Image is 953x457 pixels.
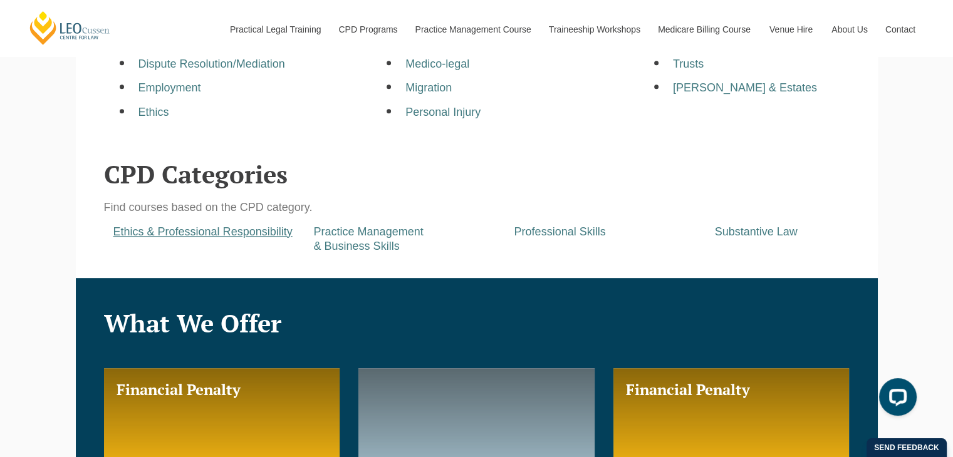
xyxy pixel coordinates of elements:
a: Ethics & Professional Responsibility [113,225,293,238]
a: Personal Injury [405,106,481,118]
p: Find courses based on the CPD category. [104,200,850,215]
a: Professional Skills [514,225,606,238]
h3: Financial Penalty [117,381,328,399]
h3: Financial Penalty [626,381,837,399]
a: [PERSON_NAME] Centre for Law [28,10,112,46]
a: Traineeship Workshops [539,3,648,56]
a: Practical Legal Training [221,3,330,56]
a: Venue Hire [760,3,822,56]
a: Trusts [673,58,704,70]
a: Medicare Billing Course [648,3,760,56]
a: Ethics [138,106,169,118]
a: Medico-legal [405,58,469,70]
a: Dispute Resolution/Mediation [138,58,285,70]
a: About Us [822,3,876,56]
a: Contact [876,3,925,56]
a: [PERSON_NAME] & Estates [673,81,817,94]
h2: What We Offer [104,309,850,337]
a: Employment [138,81,201,94]
a: Substantive Law [715,225,798,238]
iframe: LiveChat chat widget [869,373,922,426]
h2: CPD Categories [104,160,850,188]
a: Migration [405,81,452,94]
a: Practice Management& Business Skills [314,225,424,252]
a: CPD Programs [329,3,405,56]
a: Practice Management Course [406,3,539,56]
